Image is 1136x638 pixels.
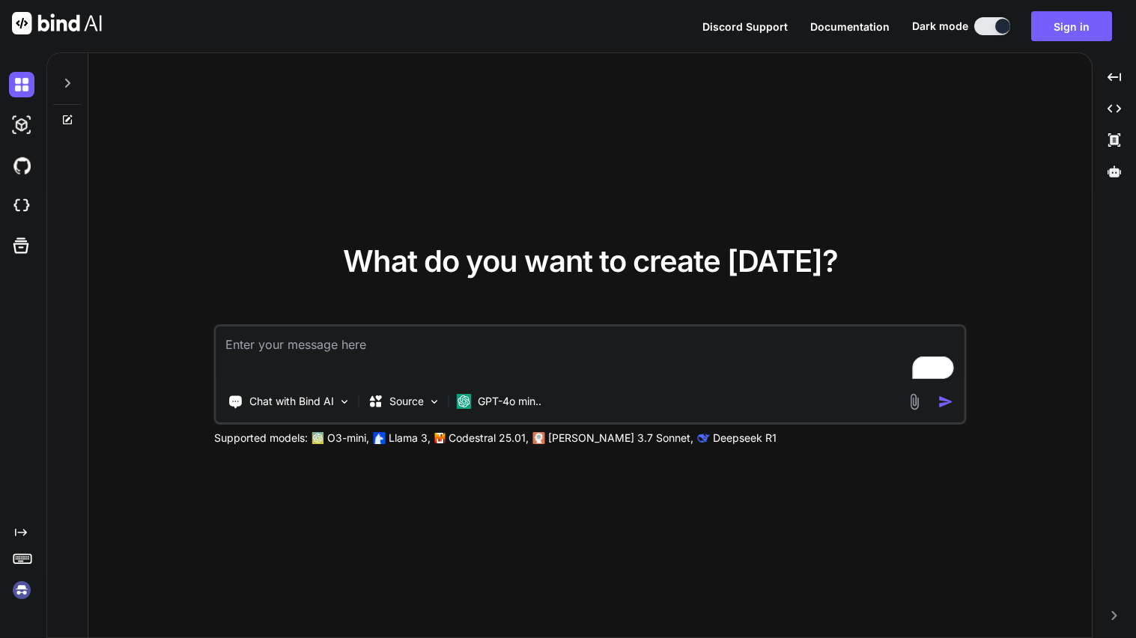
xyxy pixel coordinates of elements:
img: Pick Models [428,395,441,408]
span: What do you want to create [DATE]? [343,243,838,279]
img: attachment [906,393,923,410]
img: Llama2 [374,432,386,444]
img: GPT-4o mini [457,394,472,409]
button: Discord Support [702,19,788,34]
img: Pick Tools [338,395,351,408]
p: Codestral 25.01, [449,431,529,446]
img: Bind AI [12,12,102,34]
span: Documentation [810,20,890,33]
p: Chat with Bind AI [249,394,334,409]
img: Mistral-AI [435,433,446,443]
img: cloudideIcon [9,193,34,219]
img: GPT-4 [312,432,324,444]
p: O3-mini, [327,431,369,446]
textarea: To enrich screen reader interactions, please activate Accessibility in Grammarly extension settings [216,326,965,382]
p: GPT-4o min.. [478,394,541,409]
p: Supported models: [214,431,308,446]
span: Dark mode [912,19,968,34]
button: Documentation [810,19,890,34]
img: claude [533,432,545,444]
p: Source [389,394,424,409]
p: Llama 3, [389,431,431,446]
p: Deepseek R1 [713,431,777,446]
p: [PERSON_NAME] 3.7 Sonnet, [548,431,693,446]
img: githubDark [9,153,34,178]
img: signin [9,577,34,603]
span: Discord Support [702,20,788,33]
button: Sign in [1031,11,1112,41]
img: darkAi-studio [9,112,34,138]
img: claude [698,432,710,444]
img: darkChat [9,72,34,97]
img: icon [938,394,954,410]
